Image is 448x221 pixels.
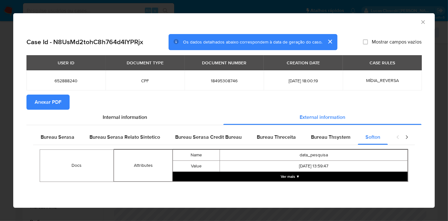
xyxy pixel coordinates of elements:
[220,149,408,160] td: data_pesquisa
[173,149,220,160] td: Name
[26,38,143,46] h2: Case Id - N8UsMd2tohC8h764d4IYPRjx
[41,133,74,141] span: Bureau Serasa
[173,172,408,181] button: Expand array
[420,19,426,25] button: Fechar a janela
[322,34,337,49] button: cerrar
[366,57,399,68] div: CASE RULES
[183,39,322,45] span: Os dados detalhados abaixo correspondem à data de geração do caso.
[366,77,399,84] span: MÍDIA_REVERSA
[198,57,250,68] div: DOCUMENT NUMBER
[35,95,61,109] span: Anexar PDF
[283,57,324,68] div: CREATION DATE
[26,95,70,110] button: Anexar PDF
[220,160,408,172] td: [DATE] 13:59:47
[123,57,167,68] div: DOCUMENT TYPE
[34,78,98,84] span: 652888240
[173,160,220,172] td: Value
[192,78,256,84] span: 18495308746
[89,133,160,141] span: Bureau Serasa Relato Sintetico
[363,39,368,44] input: Mostrar campos vazios
[114,149,173,181] td: Attributes
[54,57,78,68] div: USER ID
[271,78,335,84] span: [DATE] 18:00:19
[372,39,422,45] span: Mostrar campos vazios
[113,78,177,84] span: CPF
[33,130,390,145] div: Detailed external info
[300,113,345,121] span: External information
[365,133,380,141] span: Softon
[311,133,350,141] span: Bureau Thsystem
[40,149,114,182] td: Docs
[103,113,147,121] span: Internal information
[13,13,435,208] div: closure-recommendation-modal
[257,133,296,141] span: Bureau Threceita
[26,110,422,125] div: Detailed info
[175,133,242,141] span: Bureau Serasa Credit Bureau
